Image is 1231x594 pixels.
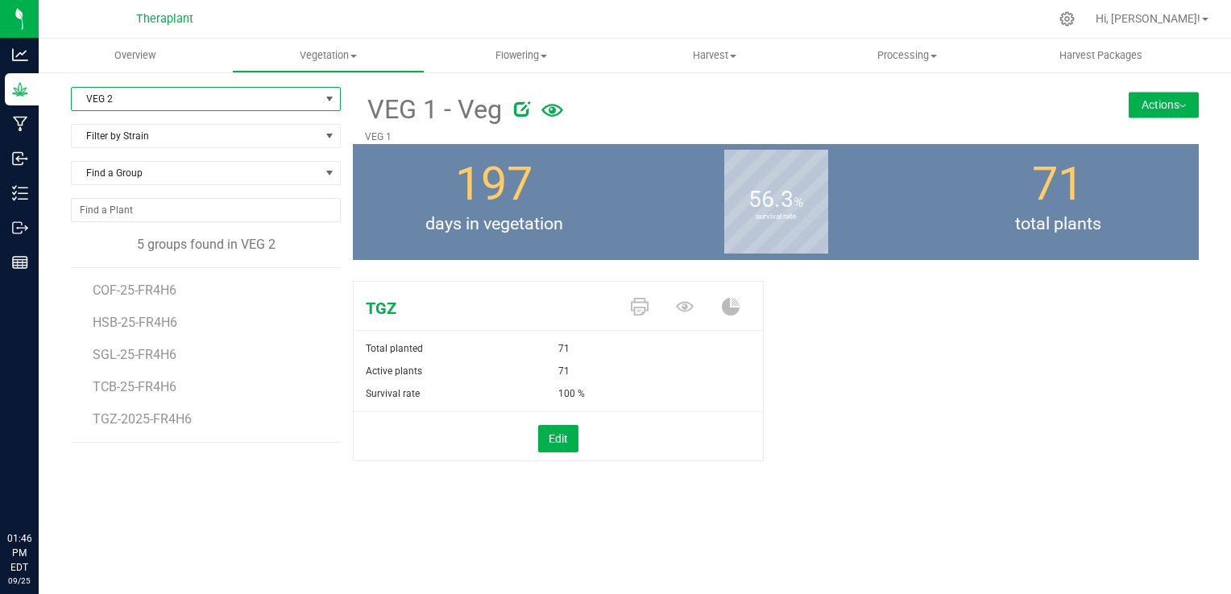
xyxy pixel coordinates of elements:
[93,379,176,394] span: TCB-25-FR4H6
[7,575,31,587] p: 09/25
[93,315,177,330] span: HSB-25-FR4H6
[353,212,635,237] span: days in vegetation
[538,425,578,452] button: Edit
[1057,11,1077,27] div: Manage settings
[93,347,176,362] span: SGL-25-FR4H6
[647,144,905,260] group-info-box: Survival rate
[455,157,533,211] span: 197
[12,185,28,201] inline-svg: Inventory
[7,531,31,575] p: 01:46 PM EDT
[366,388,420,399] span: Survival rate
[366,343,423,354] span: Total planted
[558,360,570,382] span: 71
[12,220,28,236] inline-svg: Outbound
[1096,12,1200,25] span: Hi, [PERSON_NAME]!
[72,88,320,110] span: VEG 2
[929,144,1187,260] group-info-box: Total number of plants
[93,283,176,298] span: COF-25-FR4H6
[1004,39,1197,72] a: Harvest Packages
[558,337,570,360] span: 71
[48,463,67,482] iframe: Resource center unread badge
[93,411,192,427] span: TGZ-2025-FR4H6
[724,145,828,289] b: survival rate
[320,88,340,110] span: select
[12,47,28,63] inline-svg: Analytics
[12,151,28,167] inline-svg: Inbound
[136,12,193,26] span: Theraplant
[365,130,1046,144] p: VEG 1
[232,39,425,72] a: Vegetation
[366,365,422,377] span: Active plants
[1129,92,1199,118] button: Actions
[425,39,618,72] a: Flowering
[12,116,28,132] inline-svg: Manufacturing
[16,465,64,514] iframe: Resource center
[72,125,320,147] span: Filter by Strain
[39,39,232,72] a: Overview
[619,48,810,63] span: Harvest
[71,235,341,254] div: 5 groups found in VEG 2
[12,81,28,97] inline-svg: Grow
[233,48,425,63] span: Vegetation
[425,48,617,63] span: Flowering
[72,199,340,221] input: NO DATA FOUND
[618,39,811,72] a: Harvest
[811,39,1005,72] a: Processing
[1032,157,1084,211] span: 71
[93,48,177,63] span: Overview
[558,382,585,405] span: 100 %
[72,162,320,184] span: Find a Group
[1038,48,1164,63] span: Harvest Packages
[917,212,1199,237] span: total plants
[354,296,619,320] span: TGZ
[365,144,623,260] group-info-box: Days in vegetation
[365,90,502,130] span: VEG 1 - Veg
[12,254,28,270] inline-svg: Reports
[812,48,1004,63] span: Processing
